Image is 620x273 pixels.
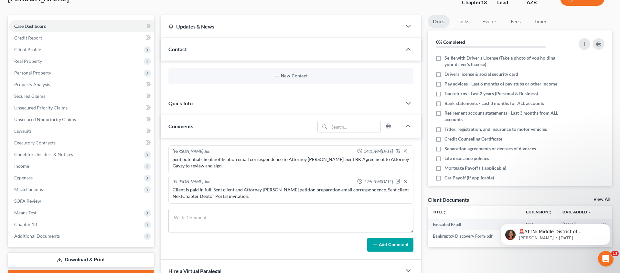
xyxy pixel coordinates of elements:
[529,15,552,28] a: Timer
[364,179,393,185] span: 12:54PM[DATE]
[562,210,592,214] a: Date Added expand_more
[593,197,610,202] a: View All
[444,71,518,77] span: Drivers license & social security card
[9,125,154,137] a: Lawsuits
[9,20,154,32] a: Case Dashboard
[14,140,56,145] span: Executory Contracts
[444,165,506,171] span: Mortgage Payoff (if applicable)
[444,126,547,132] span: Titles, registration, and insurance to motor vehicles
[428,15,450,28] a: Docs
[14,187,43,192] span: Miscellaneous
[598,251,614,267] iframe: Intercom live chat
[14,82,50,87] span: Property Analysis
[329,121,381,132] input: Search...
[14,152,73,157] span: Codebtors Insiders & Notices
[173,156,410,169] div: Sent potential client notification email correspondence to Attorney [PERSON_NAME]. Sent BK Agreem...
[9,195,154,207] a: SOFA Review
[611,251,619,256] span: 11
[168,46,187,52] span: Contact
[8,252,154,267] a: Download & Print
[168,100,193,106] span: Quick Info
[477,15,503,28] a: Events
[9,114,154,125] a: Unsecured Nonpriority Claims
[14,105,68,110] span: Unsecured Priority Claims
[174,74,409,79] button: New Contact
[14,210,37,215] span: Means Test
[14,222,37,227] span: Chapter 13
[14,93,45,99] span: Secured Claims
[9,79,154,90] a: Property Analysis
[444,110,561,123] span: Retirement account statements - Last 3 months from ALL accounts
[444,175,494,181] span: Car Payoff (if applicable)
[168,23,394,30] div: Updates & News
[173,179,210,185] div: [PERSON_NAME] Jun
[364,148,393,154] span: 04:15PM[DATE]
[444,55,561,68] span: Selfie with Driver's License (Take a photo of you holding your driver's license)
[14,117,76,122] span: Unsecured Nonpriority Claims
[14,163,29,169] span: Income
[14,198,41,204] span: SOFA Review
[444,90,538,97] span: Tax returns - Last 2 years (Personal & Business)
[444,100,544,107] span: Bank statements - Last 3 months for ALL accounts
[491,210,620,256] iframe: Intercom notifications message
[9,137,154,149] a: Executory Contracts
[14,35,42,40] span: Credit Report
[428,219,521,230] td: Executed K-pdf
[9,90,154,102] a: Secured Claims
[14,70,51,75] span: Personal Property
[14,233,60,239] span: Additional Documents
[173,187,410,199] div: Client is paid in full. Sent client and Attorney [PERSON_NAME] petition preparation email corresp...
[168,123,193,129] span: Comments
[173,148,210,155] div: [PERSON_NAME] Jun
[14,47,41,52] span: Client Profile
[436,39,465,45] strong: 0% Completed
[367,238,413,252] button: Add Comment
[526,210,552,214] a: Extensionunfold_more
[9,102,154,114] a: Unsecured Priority Claims
[14,128,32,134] span: Lawsuits
[443,210,447,214] i: unfold_more
[9,32,154,44] a: Credit Report
[428,196,469,203] div: Client Documents
[433,210,447,214] a: Titleunfold_more
[444,145,536,152] span: Separation agreements or decrees of divorces
[444,136,502,142] span: Credit Counseling Certificate
[444,81,557,87] span: Pay advices - Last 6 months of pay stubs or other income
[428,230,521,242] td: Bankruptcy Discovery Form-pdf
[14,23,47,29] span: Case Dashboard
[452,15,475,28] a: Tasks
[14,175,33,180] span: Expenses
[505,15,526,28] a: Fees
[14,58,42,64] span: Real Property
[444,155,489,162] span: Life insurance policies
